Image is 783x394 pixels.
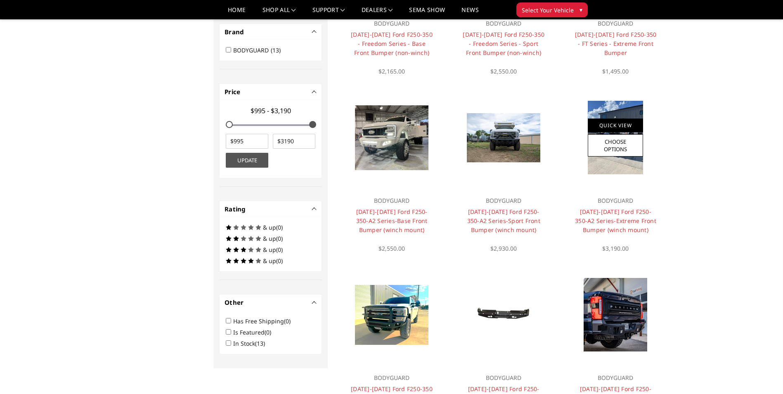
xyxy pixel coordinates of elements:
[263,7,296,19] a: shop all
[580,5,582,14] span: ▾
[276,257,283,265] span: (0)
[276,223,283,231] span: (0)
[225,27,317,37] h4: Brand
[409,7,445,19] a: SEMA Show
[350,373,433,383] p: BODYGUARD
[574,373,657,383] p: BODYGUARD
[225,204,317,214] h4: Rating
[233,46,286,54] label: BODYGUARD
[516,2,588,17] button: Select Your Vehicle
[461,7,478,19] a: News
[575,208,656,234] a: [DATE]-[DATE] Ford F250-350-A2 Series-Extreme Front Bumper (winch mount)
[271,46,281,54] span: (13)
[574,19,657,28] p: BODYGUARD
[276,235,283,242] span: (0)
[490,244,517,252] span: $2,930.00
[233,339,270,347] label: In Stock
[263,235,276,242] span: & up
[263,246,276,254] span: & up
[490,67,517,75] span: $2,550.00
[226,153,268,168] button: Update
[588,119,643,132] a: Quick View
[574,196,657,206] p: BODYGUARD
[273,134,315,149] input: $3190
[378,244,405,252] span: $2,550.00
[522,6,574,14] span: Select Your Vehicle
[263,223,276,231] span: & up
[225,298,317,307] h4: Other
[350,196,433,206] p: BODYGUARD
[350,19,433,28] p: BODYGUARD
[312,300,317,304] button: -
[228,7,246,19] a: Home
[467,208,540,234] a: [DATE]-[DATE] Ford F250-350-A2 Series-Sport Front Bumper (winch mount)
[362,7,393,19] a: Dealers
[588,134,643,157] a: Choose Options
[312,90,317,94] button: -
[462,373,545,383] p: BODYGUARD
[602,244,629,252] span: $3,190.00
[575,31,657,57] a: [DATE]-[DATE] Ford F250-350 - FT Series - Extreme Front Bumper
[255,339,265,347] span: (13)
[463,31,544,57] a: [DATE]-[DATE] Ford F250-350 - Freedom Series - Sport Front Bumper (non-winch)
[462,196,545,206] p: BODYGUARD
[312,7,345,19] a: Support
[263,257,276,265] span: & up
[225,87,317,97] h4: Price
[265,328,271,336] span: (0)
[312,207,317,211] button: -
[233,328,276,336] label: Is Featured
[356,208,428,234] a: [DATE]-[DATE] Ford F250-350-A2 Series-Base Front Bumper (winch mount)
[233,317,296,325] label: Has Free Shipping
[351,31,433,57] a: [DATE]-[DATE] Ford F250-350 - Freedom Series - Base Front Bumper (non-winch)
[378,67,405,75] span: $2,165.00
[226,134,268,149] input: $995
[284,317,291,325] span: (0)
[462,19,545,28] p: BODYGUARD
[312,30,317,34] button: -
[276,246,283,254] span: (0)
[602,67,629,75] span: $1,495.00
